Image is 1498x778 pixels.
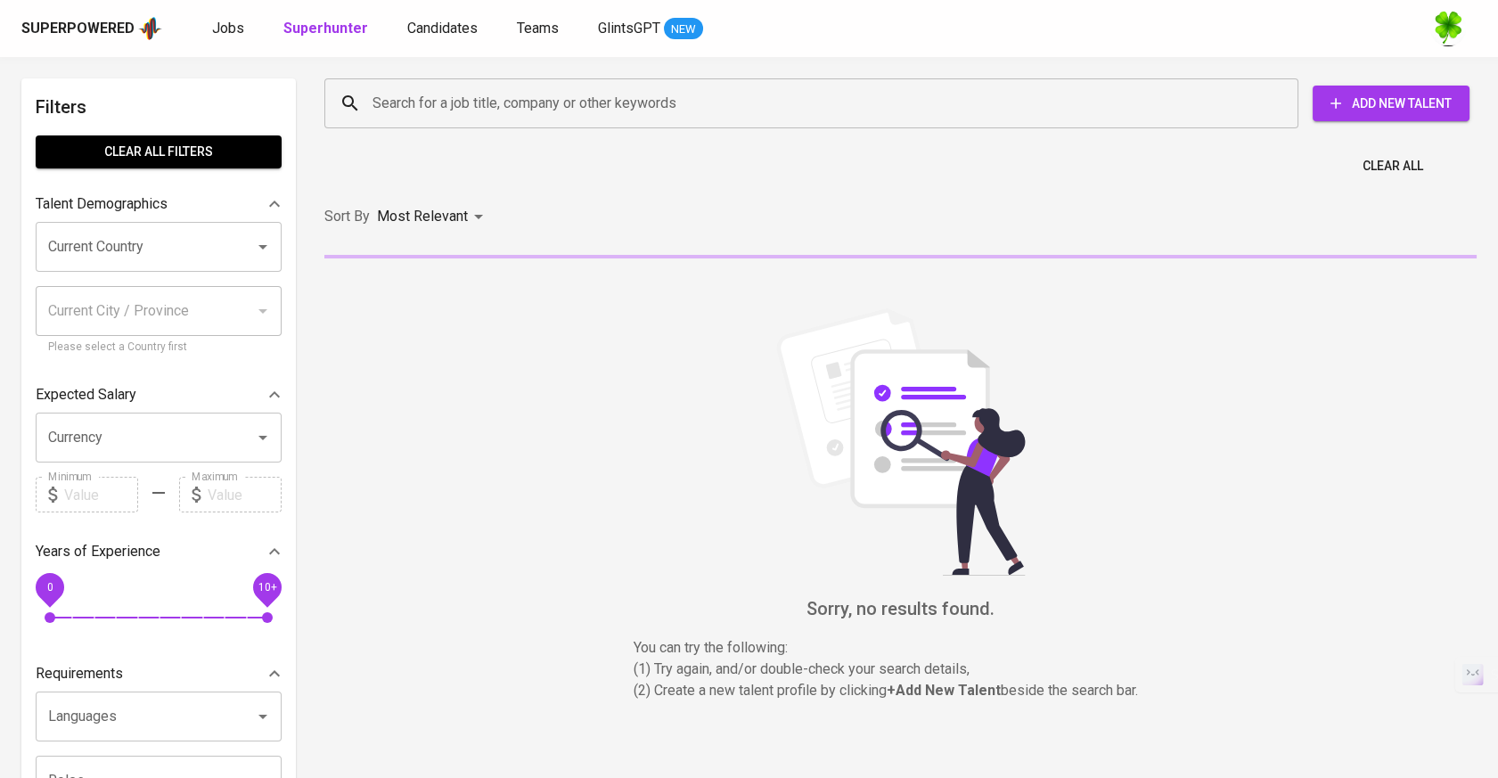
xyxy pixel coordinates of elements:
[407,20,478,37] span: Candidates
[887,682,1001,699] b: + Add New Talent
[48,339,269,356] p: Please select a Country first
[36,541,160,562] p: Years of Experience
[21,15,162,42] a: Superpoweredapp logo
[283,18,372,40] a: Superhunter
[36,186,282,222] div: Talent Demographics
[1363,155,1423,177] span: Clear All
[36,377,282,413] div: Expected Salary
[407,18,481,40] a: Candidates
[1430,11,1466,46] img: f9493b8c-82b8-4f41-8722-f5d69bb1b761.jpg
[283,20,368,37] b: Superhunter
[250,234,275,259] button: Open
[377,206,468,227] p: Most Relevant
[36,135,282,168] button: Clear All filters
[258,581,276,594] span: 10+
[250,704,275,729] button: Open
[324,206,370,227] p: Sort By
[208,477,282,512] input: Value
[517,20,559,37] span: Teams
[324,594,1477,623] h6: Sorry, no results found.
[1327,93,1455,115] span: Add New Talent
[21,19,135,39] div: Superpowered
[36,193,168,215] p: Talent Demographics
[1355,150,1430,183] button: Clear All
[634,680,1168,701] p: (2) Create a new talent profile by clicking beside the search bar.
[598,20,660,37] span: GlintsGPT
[138,15,162,42] img: app logo
[64,477,138,512] input: Value
[212,20,244,37] span: Jobs
[212,18,248,40] a: Jobs
[767,308,1035,576] img: file_searching.svg
[36,656,282,692] div: Requirements
[36,663,123,684] p: Requirements
[377,201,489,233] div: Most Relevant
[50,141,267,163] span: Clear All filters
[36,534,282,569] div: Years of Experience
[46,581,53,594] span: 0
[36,93,282,121] h6: Filters
[517,18,562,40] a: Teams
[36,384,136,405] p: Expected Salary
[250,425,275,450] button: Open
[664,20,703,38] span: NEW
[1313,86,1469,121] button: Add New Talent
[634,659,1168,680] p: (1) Try again, and/or double-check your search details,
[634,637,1168,659] p: You can try the following :
[598,18,703,40] a: GlintsGPT NEW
